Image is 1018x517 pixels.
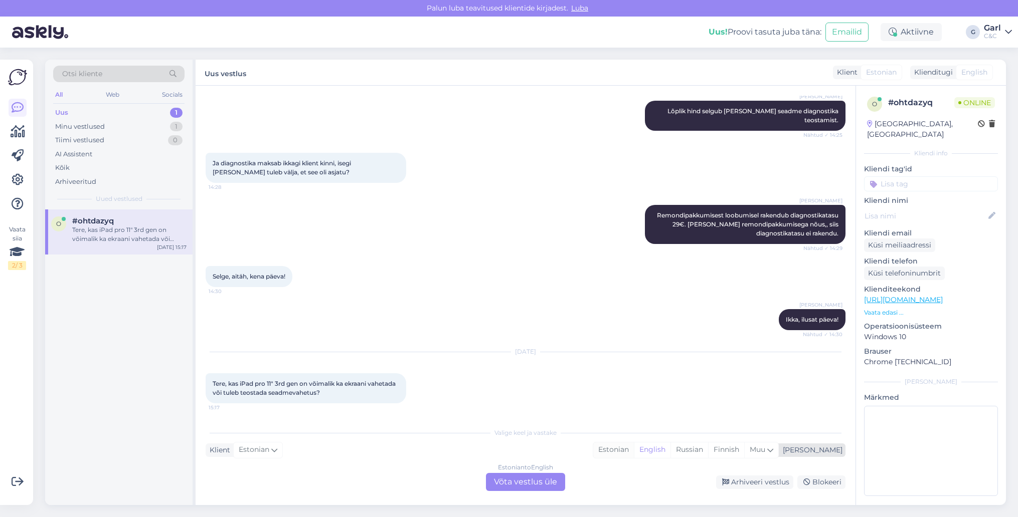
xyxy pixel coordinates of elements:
[667,107,840,124] span: Lõplik hind selgub [PERSON_NAME] seadme diagnostika teostamist.
[55,135,104,145] div: Tiimi vestlused
[239,444,269,455] span: Estonian
[803,331,842,338] span: Nähtud ✓ 14:30
[709,26,821,38] div: Proovi tasuta juba täna:
[864,164,998,174] p: Kliendi tag'id
[53,88,65,101] div: All
[864,346,998,357] p: Brauser
[867,119,978,140] div: [GEOGRAPHIC_DATA], [GEOGRAPHIC_DATA]
[634,442,670,457] div: English
[954,97,995,108] span: Online
[206,428,845,437] div: Valige keel ja vastake
[864,238,935,252] div: Küsi meiliaadressi
[157,243,187,251] div: [DATE] 15:17
[966,25,980,39] div: G
[206,347,845,356] div: [DATE]
[864,321,998,332] p: Operatsioonisüsteem
[593,442,634,457] div: Estonian
[213,159,353,176] span: Ja diagnostika maksab ikkagi klient kinni, isegi [PERSON_NAME] tuleb välja, et see oli asjatu?
[213,273,285,280] span: Selge, aitäh, kena päeva!
[799,301,842,309] span: [PERSON_NAME]
[72,216,114,225] span: #ohtdazyq
[209,404,246,411] span: 15:17
[864,195,998,206] p: Kliendi nimi
[206,445,230,455] div: Klient
[864,284,998,295] p: Klienditeekond
[803,131,842,139] span: Nähtud ✓ 14:25
[865,210,986,221] input: Lisa nimi
[799,197,842,204] span: [PERSON_NAME]
[961,67,987,78] span: English
[864,357,998,367] p: Chrome [TECHNICAL_ID]
[170,108,183,118] div: 1
[779,445,842,455] div: [PERSON_NAME]
[62,69,102,79] span: Otsi kliente
[864,295,943,304] a: [URL][DOMAIN_NAME]
[833,67,858,78] div: Klient
[160,88,185,101] div: Socials
[486,473,565,491] div: Võta vestlus üle
[55,149,92,159] div: AI Assistent
[568,4,591,13] span: Luba
[708,442,744,457] div: Finnish
[864,332,998,342] p: Windows 10
[709,27,728,37] b: Uus!
[168,135,183,145] div: 0
[8,68,27,87] img: Askly Logo
[825,23,869,42] button: Emailid
[803,244,842,252] span: Nähtud ✓ 14:29
[209,288,246,295] span: 14:30
[984,24,1001,32] div: Garl
[55,163,70,173] div: Kõik
[864,308,998,317] p: Vaata edasi ...
[55,122,105,132] div: Minu vestlused
[864,176,998,191] input: Lisa tag
[797,475,845,489] div: Blokeeri
[881,23,942,41] div: Aktiivne
[984,32,1001,40] div: C&C
[104,88,121,101] div: Web
[864,377,998,386] div: [PERSON_NAME]
[872,100,877,108] span: o
[657,211,840,237] span: Remondipakkumisest loobumisel rakendub diagnostikatasu 29€. [PERSON_NAME] remondipakkumisega nõus...
[888,97,954,109] div: # ohtdazyq
[864,149,998,158] div: Kliendi info
[670,442,708,457] div: Russian
[866,67,897,78] span: Estonian
[750,445,765,454] span: Muu
[55,177,96,187] div: Arhiveeritud
[96,194,142,203] span: Uued vestlused
[8,225,26,270] div: Vaata siia
[8,261,26,270] div: 2 / 3
[864,392,998,403] p: Märkmed
[209,183,246,191] span: 14:28
[864,256,998,267] p: Kliendi telefon
[213,380,397,396] span: Tere, kas iPad pro 11" 3rd gen on võimalik ka ekraani vahetada või tuleb teostada seadmevahetus?
[910,67,953,78] div: Klienditugi
[716,475,793,489] div: Arhiveeri vestlus
[984,24,1012,40] a: GarlC&C
[799,93,842,100] span: [PERSON_NAME]
[864,267,945,280] div: Küsi telefoninumbrit
[498,463,553,472] div: Estonian to English
[205,66,246,79] label: Uus vestlus
[72,225,187,243] div: Tere, kas iPad pro 11" 3rd gen on võimalik ka ekraani vahetada või tuleb teostada seadmevahetus?
[170,122,183,132] div: 1
[56,220,61,227] span: o
[864,228,998,238] p: Kliendi email
[55,108,68,118] div: Uus
[786,316,838,323] span: Ikka, ilusat päeva!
